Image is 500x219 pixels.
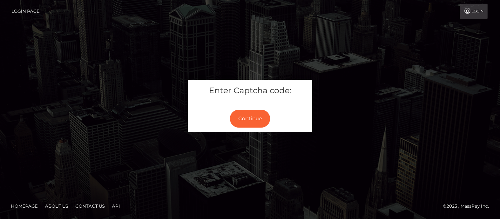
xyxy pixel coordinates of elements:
a: Homepage [8,200,41,212]
a: API [109,200,123,212]
h5: Enter Captcha code: [193,85,307,97]
button: Continue [230,110,270,128]
a: Login Page [11,4,40,19]
a: Login [460,4,488,19]
a: About Us [42,200,71,212]
div: © 2025 , MassPay Inc. [443,202,495,210]
a: Contact Us [72,200,108,212]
